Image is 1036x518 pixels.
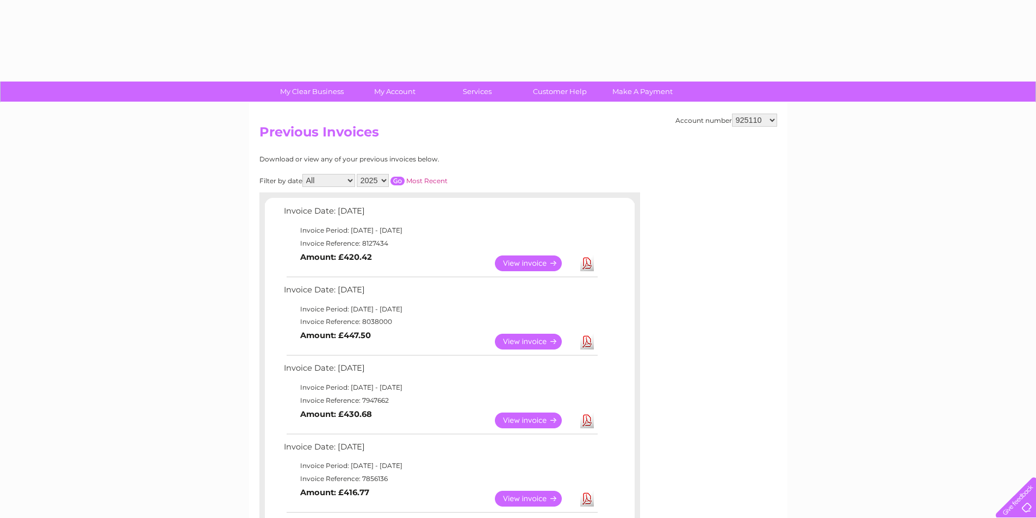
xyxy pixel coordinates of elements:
[675,114,777,127] div: Account number
[580,491,594,507] a: Download
[259,124,777,145] h2: Previous Invoices
[580,255,594,271] a: Download
[281,440,599,460] td: Invoice Date: [DATE]
[281,224,599,237] td: Invoice Period: [DATE] - [DATE]
[515,82,605,102] a: Customer Help
[350,82,439,102] a: My Account
[281,472,599,485] td: Invoice Reference: 7856136
[300,409,372,419] b: Amount: £430.68
[281,315,599,328] td: Invoice Reference: 8038000
[598,82,687,102] a: Make A Payment
[495,413,575,428] a: View
[432,82,522,102] a: Services
[281,303,599,316] td: Invoice Period: [DATE] - [DATE]
[495,255,575,271] a: View
[300,488,369,497] b: Amount: £416.77
[281,459,599,472] td: Invoice Period: [DATE] - [DATE]
[300,252,372,262] b: Amount: £420.42
[259,174,545,187] div: Filter by date
[259,155,545,163] div: Download or view any of your previous invoices below.
[281,237,599,250] td: Invoice Reference: 8127434
[281,283,599,303] td: Invoice Date: [DATE]
[300,330,371,340] b: Amount: £447.50
[495,491,575,507] a: View
[495,334,575,350] a: View
[267,82,357,102] a: My Clear Business
[580,334,594,350] a: Download
[281,361,599,381] td: Invoice Date: [DATE]
[281,204,599,224] td: Invoice Date: [DATE]
[281,394,599,407] td: Invoice Reference: 7947662
[406,177,448,185] a: Most Recent
[281,381,599,394] td: Invoice Period: [DATE] - [DATE]
[580,413,594,428] a: Download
